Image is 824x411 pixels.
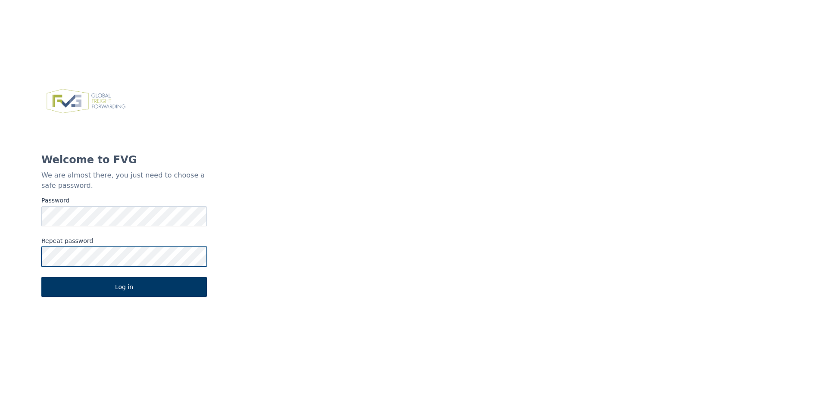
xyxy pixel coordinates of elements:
[41,196,207,205] label: Password
[41,153,207,167] h1: Welcome to FVG
[41,277,207,297] button: Log in
[41,237,207,245] label: Repeat password
[41,84,131,118] img: FVG - Global freight forwarding
[41,170,207,191] p: We are almost there, you just need to choose a safe password.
